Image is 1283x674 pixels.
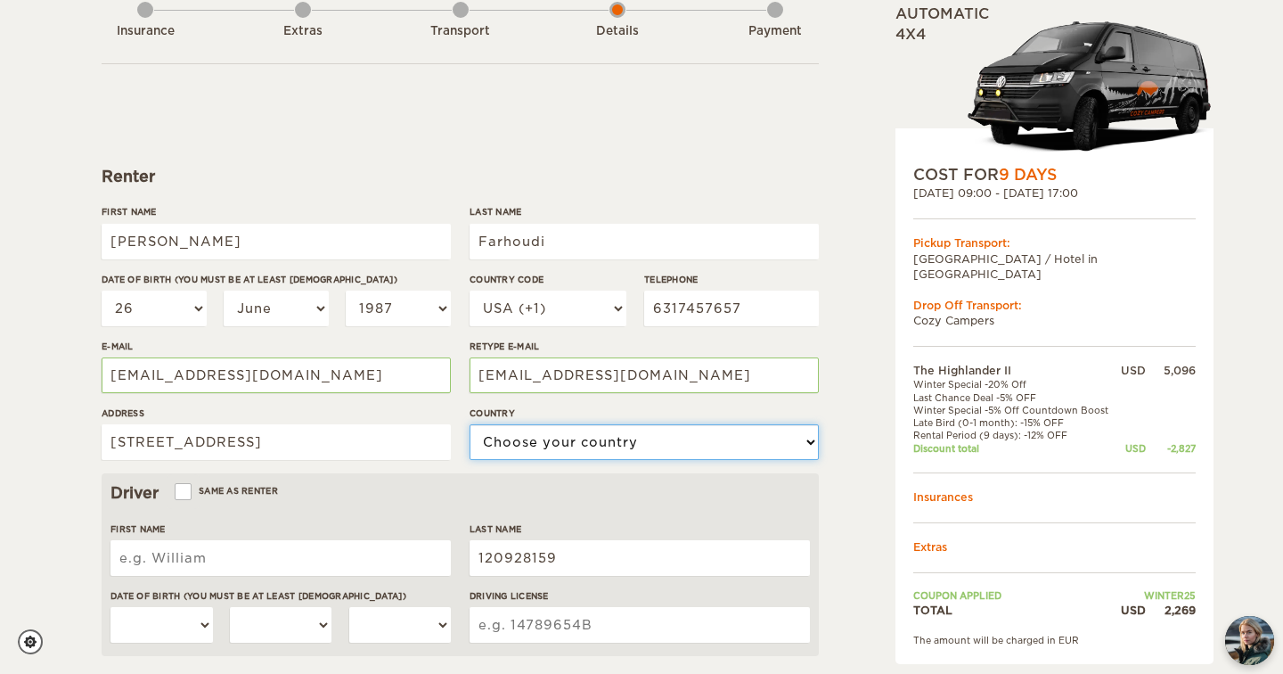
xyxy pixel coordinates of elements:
td: Insurances [913,489,1196,505]
div: USD [1117,442,1146,455]
td: Discount total [913,442,1117,455]
label: Country [470,407,819,420]
label: Address [102,407,451,420]
div: [DATE] 09:00 - [DATE] 17:00 [913,185,1196,201]
input: e.g. 14789654B [470,607,810,643]
input: e.g. example@example.com [102,358,451,393]
div: 5,096 [1146,363,1196,378]
input: Same as renter [176,488,188,499]
label: First Name [102,205,451,218]
span: 9 Days [999,166,1057,184]
td: Late Bird (0-1 month): -15% OFF [913,416,1117,429]
div: The amount will be charged in EUR [913,634,1196,646]
div: -2,827 [1146,442,1196,455]
label: Last Name [470,205,819,218]
td: WINTER25 [1117,589,1196,602]
div: Insurance [96,23,194,40]
td: Last Chance Deal -5% OFF [913,391,1117,404]
label: Same as renter [176,482,278,499]
input: e.g. William [102,224,451,259]
label: Telephone [644,273,819,286]
img: Freyja at Cozy Campers [1225,616,1274,665]
input: e.g. William [110,540,451,576]
input: e.g. Smith [470,224,819,259]
td: Extras [913,539,1196,555]
label: Country Code [470,273,626,286]
td: Coupon applied [913,589,1117,602]
label: Retype E-mail [470,340,819,353]
label: Date of birth (You must be at least [DEMOGRAPHIC_DATA]) [102,273,451,286]
button: chat-button [1225,616,1274,665]
input: e.g. Street, City, Zip Code [102,424,451,460]
label: Date of birth (You must be at least [DEMOGRAPHIC_DATA]) [110,589,451,603]
input: e.g. example@example.com [470,358,819,393]
div: Details [568,23,666,40]
input: e.g. Smith [470,540,810,576]
td: Rental Period (9 days): -12% OFF [913,429,1117,441]
div: Transport [412,23,510,40]
a: Cookie settings [18,629,54,654]
td: Cozy Campers [913,313,1196,328]
div: COST FOR [913,164,1196,185]
div: Payment [726,23,824,40]
img: stor-langur-223.png [967,10,1214,164]
div: Pickup Transport: [913,235,1196,251]
input: e.g. 1 234 567 890 [644,291,819,326]
div: 2,269 [1146,603,1196,618]
div: Extras [254,23,352,40]
label: Last Name [470,522,810,536]
label: E-mail [102,340,451,353]
div: Driver [110,482,810,504]
div: USD [1117,603,1146,618]
label: First Name [110,522,451,536]
div: Renter [102,166,819,187]
label: Driving License [470,589,810,603]
td: The Highlander II [913,363,1117,378]
td: TOTAL [913,603,1117,618]
td: Winter Special -20% Off [913,378,1117,390]
div: Drop Off Transport: [913,298,1196,313]
div: Automatic 4x4 [895,4,1214,164]
div: USD [1117,363,1146,378]
td: Winter Special -5% Off Countdown Boost [913,404,1117,416]
td: [GEOGRAPHIC_DATA] / Hotel in [GEOGRAPHIC_DATA] [913,251,1196,282]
